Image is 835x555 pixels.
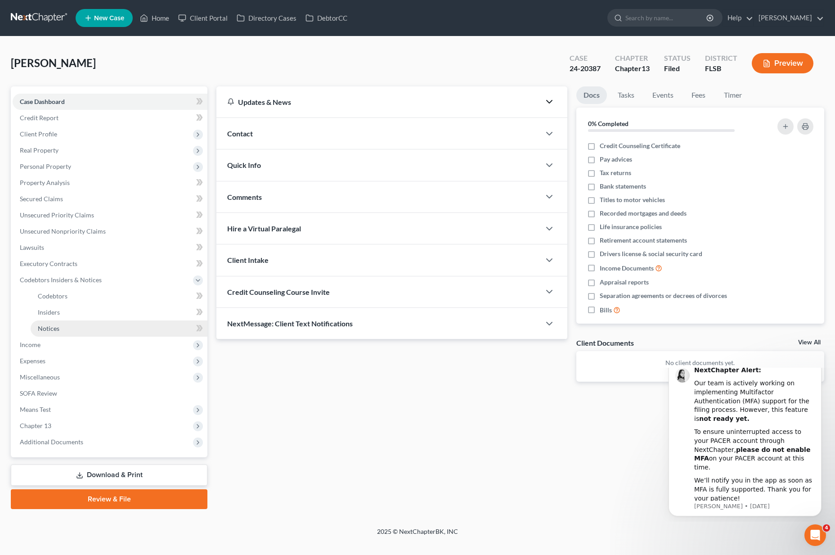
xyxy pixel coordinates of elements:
[20,162,71,170] span: Personal Property
[135,10,174,26] a: Home
[94,15,124,22] span: New Case
[20,179,70,186] span: Property Analysis
[20,195,63,203] span: Secured Claims
[13,94,207,110] a: Case Dashboard
[39,11,160,55] div: Our team is actively working on implementing Multifactor Authentication (MFA) support for the fil...
[600,222,662,231] span: Life insurance policies
[81,78,155,86] b: please do not enable
[11,56,96,69] span: [PERSON_NAME]
[20,0,35,15] img: Profile image for Lindsey
[600,306,612,315] span: Bills
[227,224,301,233] span: Hire a Virtual Paralegal
[600,168,631,177] span: Tax returns
[161,527,674,543] div: 2025 © NextChapterBK, INC
[20,98,65,105] span: Case Dashboard
[174,10,232,26] a: Client Portal
[723,10,753,26] a: Help
[20,438,83,446] span: Additional Documents
[13,256,207,272] a: Executory Contracts
[20,422,51,429] span: Chapter 13
[13,223,207,239] a: Unsecured Nonpriority Claims
[13,175,207,191] a: Property Analysis
[752,53,813,73] button: Preview
[13,110,207,126] a: Credit Report
[38,308,60,316] span: Insiders
[31,320,207,337] a: Notices
[13,385,207,402] a: SOFA Review
[584,358,817,367] p: No client documents yet.
[20,130,57,138] span: Client Profile
[705,53,737,63] div: District
[570,53,601,63] div: Case
[20,260,77,267] span: Executory Contracts
[798,339,821,346] a: View All
[227,193,262,201] span: Comments
[227,97,530,107] div: Updates & News
[20,227,106,235] span: Unsecured Nonpriority Claims
[20,373,60,381] span: Miscellaneous
[615,63,650,74] div: Chapter
[20,146,58,154] span: Real Property
[11,489,207,509] a: Review & File
[664,53,691,63] div: Status
[625,9,708,26] input: Search by name...
[20,406,51,413] span: Means Test
[600,264,654,273] span: Income Documents
[39,60,160,104] div: To ensure uninterrupted access to your PACER account through NextChapter, on your PACER account a...
[227,129,253,138] span: Contact
[705,63,737,74] div: FLSB
[804,524,826,546] iframe: Intercom live chat
[232,10,301,26] a: Directory Cases
[754,10,824,26] a: [PERSON_NAME]
[600,291,727,300] span: Separation agreements or decrees of divorces
[227,256,269,264] span: Client Intake
[13,207,207,223] a: Unsecured Priority Claims
[588,120,628,127] strong: 0% Completed
[717,86,749,104] a: Timer
[39,135,160,143] p: Message from Lindsey, sent 9w ago
[600,195,665,204] span: Titles to motor vehicles
[20,114,58,122] span: Credit Report
[44,47,94,54] b: not ready yet.
[20,244,44,251] span: Lawsuits
[31,288,207,304] a: Codebtors
[684,86,713,104] a: Fees
[642,64,650,72] span: 13
[38,292,67,300] span: Codebtors
[600,249,702,258] span: Drivers license & social security card
[823,524,830,532] span: 4
[227,288,330,296] span: Credit Counseling Course Invite
[13,191,207,207] a: Secured Claims
[576,338,634,347] div: Client Documents
[600,182,646,191] span: Bank statements
[38,325,59,332] span: Notices
[13,239,207,256] a: Lawsuits
[600,209,687,218] span: Recorded mortgages and deeds
[31,304,207,320] a: Insiders
[600,236,687,245] span: Retirement account statements
[20,357,45,365] span: Expenses
[20,341,40,348] span: Income
[570,63,601,74] div: 24-20387
[576,86,607,104] a: Docs
[11,465,207,486] a: Download & Print
[227,319,353,328] span: NextMessage: Client Text Notifications
[20,211,94,219] span: Unsecured Priority Claims
[227,161,261,169] span: Quick Info
[600,155,632,164] span: Pay advices
[20,389,57,397] span: SOFA Review
[615,53,650,63] div: Chapter
[39,108,160,135] div: We’ll notify you in the app as soon as MFA is fully supported. Thank you for your patience!
[664,63,691,74] div: Filed
[20,276,102,284] span: Codebtors Insiders & Notices
[600,141,680,150] span: Credit Counseling Certificate
[600,278,649,287] span: Appraisal reports
[645,86,681,104] a: Events
[611,86,642,104] a: Tasks
[39,87,54,94] b: MFA
[655,368,835,522] iframe: Intercom notifications message
[301,10,352,26] a: DebtorCC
